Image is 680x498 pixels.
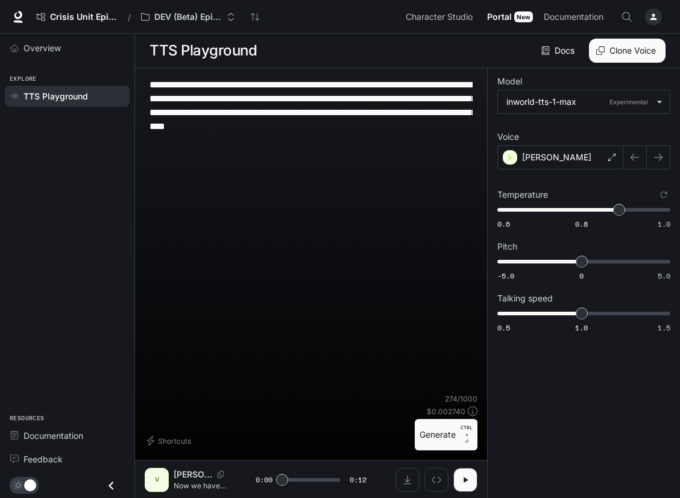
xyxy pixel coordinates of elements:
[154,12,222,22] p: DEV (Beta) Episode 1 - Crisis Unit
[136,5,241,29] button: Open workspace menu
[123,11,136,24] div: /
[5,86,130,107] a: TTS Playground
[5,425,130,446] a: Documentation
[424,468,449,492] button: Inspect
[243,5,267,29] button: Sync workspaces
[5,37,130,58] a: Overview
[174,481,231,491] p: Now we have our suspect's identity we need to dig deep into his background. Look for anything tha...
[658,219,670,229] span: 1.0
[5,449,130,470] a: Feedback
[31,5,123,29] a: Crisis Unit Episode 1
[497,133,519,141] p: Voice
[24,478,36,491] span: Dark mode toggle
[589,39,666,63] button: Clone Voice
[487,10,512,25] span: Portal
[658,323,670,333] span: 1.5
[350,474,367,486] span: 0:12
[658,271,670,281] span: 5.0
[98,473,125,498] button: Close drawer
[514,11,533,22] div: New
[497,77,522,86] p: Model
[24,42,61,54] span: Overview
[461,424,473,446] p: ⏎
[497,271,514,281] span: -5.0
[615,5,639,29] button: Open Command Menu
[575,219,588,229] span: 0.8
[427,406,465,417] p: $ 0.002740
[544,10,603,25] span: Documentation
[415,419,477,450] button: GenerateCTRL +⏎
[401,5,481,29] a: Character Studio
[539,5,612,29] a: Documentation
[497,219,510,229] span: 0.6
[174,468,212,481] p: [PERSON_NAME]
[50,12,118,22] span: Crisis Unit Episode 1
[497,323,510,333] span: 0.5
[256,474,272,486] span: 0:00
[522,151,591,163] p: [PERSON_NAME]
[445,394,477,404] p: 274 / 1000
[506,96,650,108] div: inworld-tts-1-max
[461,424,473,438] p: CTRL +
[24,453,63,465] span: Feedback
[575,323,588,333] span: 1.0
[497,294,553,303] p: Talking speed
[607,96,650,107] p: Experimental
[145,431,196,450] button: Shortcuts
[150,39,257,63] h1: TTS Playground
[24,429,83,442] span: Documentation
[539,39,579,63] a: Docs
[147,470,166,490] div: V
[482,5,538,29] a: PortalNew
[497,191,548,199] p: Temperature
[24,90,88,102] span: TTS Playground
[657,188,670,201] button: Reset to default
[498,90,670,113] div: inworld-tts-1-maxExperimental
[406,10,473,25] span: Character Studio
[497,242,517,251] p: Pitch
[579,271,584,281] span: 0
[212,471,229,478] button: Copy Voice ID
[395,468,420,492] button: Download audio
